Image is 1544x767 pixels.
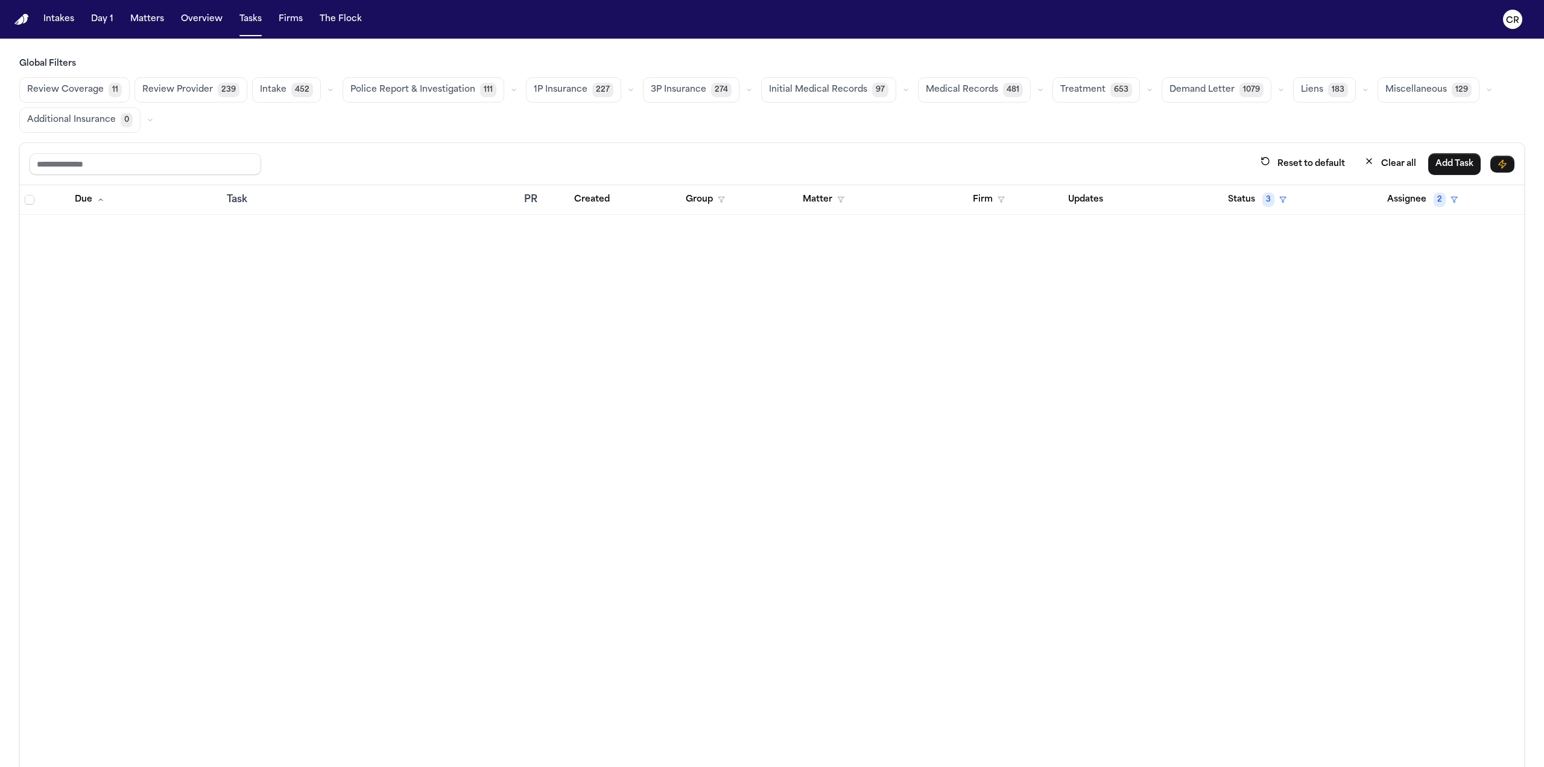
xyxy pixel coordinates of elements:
[227,193,515,207] div: Task
[567,189,617,211] button: Created
[235,8,267,30] button: Tasks
[1428,153,1481,175] button: Add Task
[1110,83,1132,97] span: 653
[679,189,732,211] button: Group
[142,84,213,96] span: Review Provider
[68,189,112,211] button: Due
[769,84,867,96] span: Initial Medical Records
[1162,77,1271,103] button: Demand Letter1079
[19,107,141,133] button: Additional Insurance0
[966,189,1012,211] button: Firm
[1060,84,1106,96] span: Treatment
[643,77,739,103] button: 3P Insurance274
[1385,84,1447,96] span: Miscellaneous
[918,77,1031,103] button: Medical Records481
[534,84,587,96] span: 1P Insurance
[125,8,169,30] button: Matters
[1169,84,1235,96] span: Demand Letter
[1061,189,1110,211] button: Updates
[39,8,79,30] button: Intakes
[1221,189,1294,211] button: Status3
[1506,16,1519,25] text: CR
[14,14,29,25] img: Finch Logo
[1357,153,1423,175] button: Clear all
[27,84,104,96] span: Review Coverage
[524,193,557,207] div: PR
[1301,84,1323,96] span: Liens
[651,84,706,96] span: 3P Insurance
[1253,153,1352,175] button: Reset to default
[121,113,133,127] span: 0
[592,83,613,97] span: 227
[1328,83,1348,97] span: 183
[926,84,998,96] span: Medical Records
[176,8,227,30] button: Overview
[25,195,34,205] span: Select all
[260,84,286,96] span: Intake
[1434,193,1446,207] span: 2
[315,8,367,30] button: The Flock
[480,83,496,97] span: 111
[252,77,321,103] button: Intake452
[796,189,852,211] button: Matter
[27,114,116,126] span: Additional Insurance
[1452,83,1472,97] span: 129
[109,83,122,97] span: 11
[86,8,118,30] button: Day 1
[526,77,621,103] button: 1P Insurance227
[872,83,888,97] span: 97
[19,77,130,103] button: Review Coverage11
[1003,83,1023,97] span: 481
[1262,193,1274,207] span: 3
[343,77,504,103] button: Police Report & Investigation111
[19,58,1525,70] h3: Global Filters
[350,84,475,96] span: Police Report & Investigation
[1239,83,1264,97] span: 1079
[1293,77,1356,103] button: Liens183
[134,77,247,103] button: Review Provider239
[1052,77,1140,103] button: Treatment653
[291,83,313,97] span: 452
[14,14,29,25] a: Home
[761,77,896,103] button: Initial Medical Records97
[1490,156,1514,173] button: Immediate Task
[711,83,732,97] span: 274
[274,8,308,30] button: Firms
[1380,189,1465,211] button: Assignee2
[218,83,239,97] span: 239
[1378,77,1479,103] button: Miscellaneous129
